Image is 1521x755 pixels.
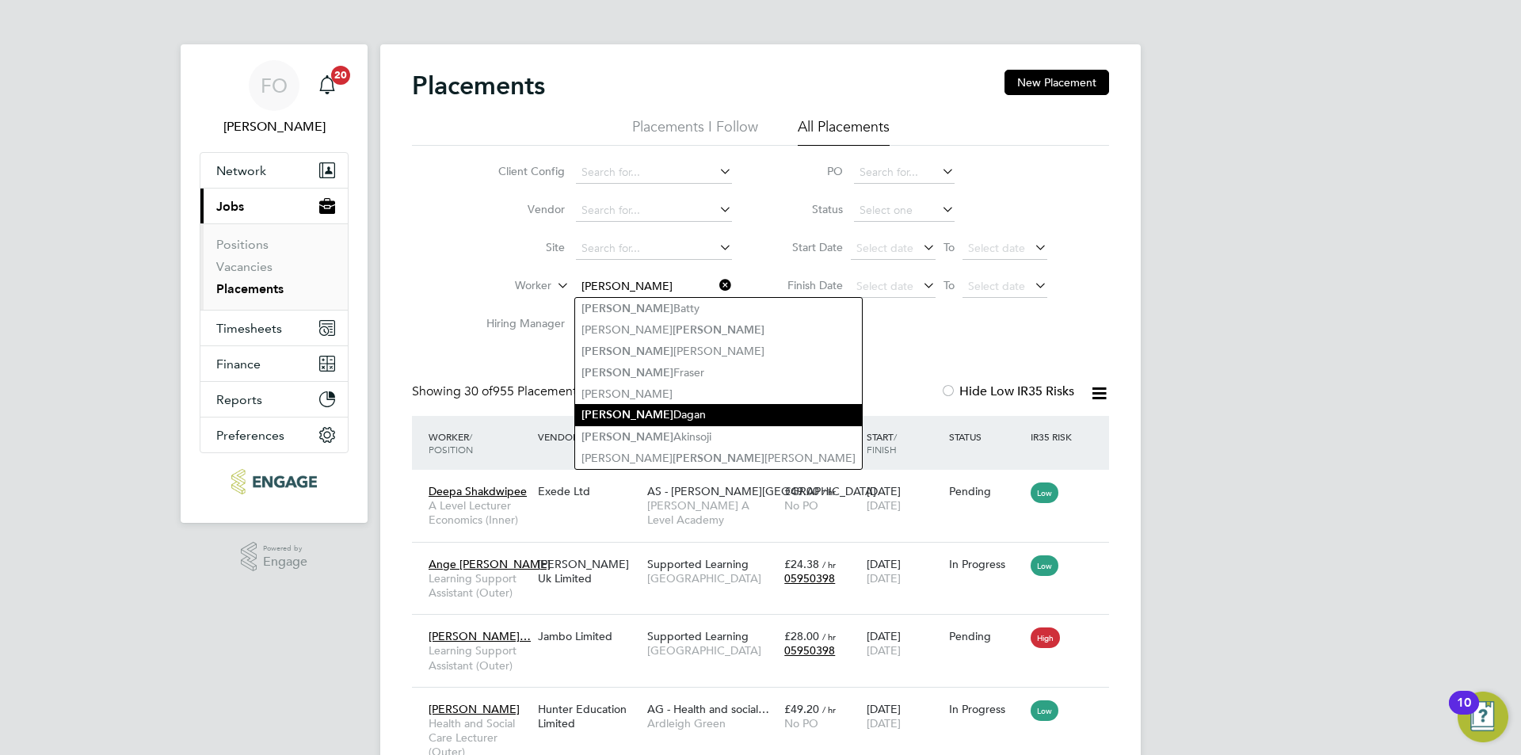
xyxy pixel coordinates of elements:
[784,629,819,643] span: £28.00
[575,298,862,319] li: Batty
[464,383,582,399] span: 955 Placements
[429,629,531,643] span: [PERSON_NAME]…
[673,323,764,337] b: [PERSON_NAME]
[647,484,876,498] span: AS - [PERSON_NAME][GEOGRAPHIC_DATA]
[575,383,862,404] li: [PERSON_NAME]
[647,571,776,585] span: [GEOGRAPHIC_DATA]
[576,238,732,260] input: Search for...
[673,452,764,465] b: [PERSON_NAME]
[822,559,836,570] span: / hr
[425,475,1109,489] a: Deepa ShakdwipeeA Level Lecturer Economics (Inner)Exede LtdAS - [PERSON_NAME][GEOGRAPHIC_DATA][PE...
[1457,703,1471,723] div: 10
[647,557,749,571] span: Supported Learning
[856,241,913,255] span: Select date
[784,643,835,658] span: 05950398
[216,321,282,336] span: Timesheets
[200,346,348,381] button: Finance
[1031,482,1058,503] span: Low
[425,620,1109,634] a: [PERSON_NAME]…Learning Support Assistant (Outer)Jambo LimitedSupported Learning[GEOGRAPHIC_DATA]£...
[425,422,534,463] div: Worker
[412,383,585,400] div: Showing
[216,357,261,372] span: Finance
[311,60,343,111] a: 20
[216,237,269,252] a: Positions
[575,319,862,341] li: [PERSON_NAME]
[939,275,959,296] span: To
[331,66,350,85] span: 20
[200,469,349,494] a: Go to home page
[784,702,819,716] span: £49.20
[429,430,473,456] span: / Position
[581,408,673,421] b: [PERSON_NAME]
[429,498,530,527] span: A Level Lecturer Economics (Inner)
[822,631,836,643] span: / hr
[216,281,284,296] a: Placements
[181,44,368,523] nav: Main navigation
[200,60,349,136] a: FO[PERSON_NAME]
[863,476,945,520] div: [DATE]
[822,486,836,498] span: / hr
[1031,555,1058,576] span: Low
[575,448,862,469] li: [PERSON_NAME] [PERSON_NAME]
[534,694,643,738] div: Hunter Education Limited
[241,542,308,572] a: Powered byEngage
[772,164,843,178] label: PO
[200,382,348,417] button: Reports
[263,542,307,555] span: Powered by
[863,422,945,463] div: Start
[216,428,284,443] span: Preferences
[263,555,307,569] span: Engage
[949,629,1024,643] div: Pending
[200,311,348,345] button: Timesheets
[412,70,545,101] h2: Placements
[575,426,862,448] li: Akinsoji
[576,276,732,298] input: Search for...
[968,279,1025,293] span: Select date
[784,716,818,730] span: No PO
[200,189,348,223] button: Jobs
[429,702,520,716] span: [PERSON_NAME]
[581,302,673,315] b: [PERSON_NAME]
[1458,692,1508,742] button: Open Resource Center, 10 new notifications
[1027,422,1081,451] div: IR35 Risk
[216,392,262,407] span: Reports
[863,549,945,593] div: [DATE]
[200,153,348,188] button: Network
[784,498,818,513] span: No PO
[575,362,862,383] li: Fraser
[784,557,819,571] span: £24.38
[534,422,643,451] div: Vendor
[867,498,901,513] span: [DATE]
[576,200,732,222] input: Search for...
[647,629,749,643] span: Supported Learning
[945,422,1027,451] div: Status
[581,345,673,358] b: [PERSON_NAME]
[575,341,862,362] li: [PERSON_NAME]
[863,621,945,665] div: [DATE]
[968,241,1025,255] span: Select date
[940,383,1074,399] label: Hide Low IR35 Risks
[949,702,1024,716] div: In Progress
[429,643,530,672] span: Learning Support Assistant (Outer)
[939,237,959,257] span: To
[425,693,1109,707] a: [PERSON_NAME]Health and Social Care Lecturer (Outer)Hunter Education LimitedAG - Health and socia...
[534,549,643,593] div: [PERSON_NAME] Uk Limited
[772,202,843,216] label: Status
[784,484,819,498] span: £49.00
[581,366,673,379] b: [PERSON_NAME]
[647,643,776,658] span: [GEOGRAPHIC_DATA]
[647,702,769,716] span: AG - Health and social…
[784,571,835,585] span: 05950398
[1004,70,1109,95] button: New Placement
[464,383,493,399] span: 30 of
[474,164,565,178] label: Client Config
[949,557,1024,571] div: In Progress
[216,259,273,274] a: Vacancies
[867,643,901,658] span: [DATE]
[474,316,565,330] label: Hiring Manager
[200,223,348,310] div: Jobs
[863,694,945,738] div: [DATE]
[200,418,348,452] button: Preferences
[772,240,843,254] label: Start Date
[854,162,955,184] input: Search for...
